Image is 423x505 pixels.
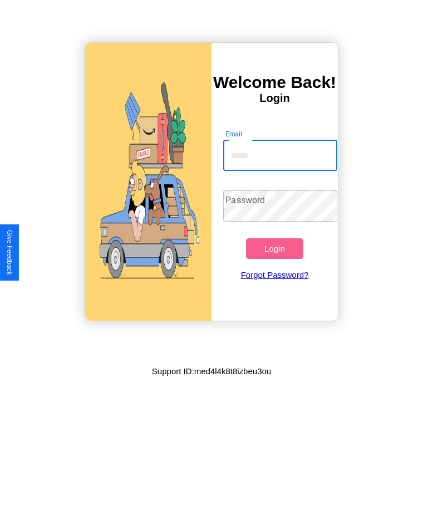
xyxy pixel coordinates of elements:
a: Forgot Password? [218,259,331,291]
div: Give Feedback [6,230,13,275]
h4: Login [211,92,338,105]
h3: Welcome Back! [211,73,338,92]
p: Support ID: med4l4k8t8izbeu3ou [152,364,271,379]
button: Login [246,238,303,259]
img: gif [85,43,211,321]
label: Email [225,129,243,139]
